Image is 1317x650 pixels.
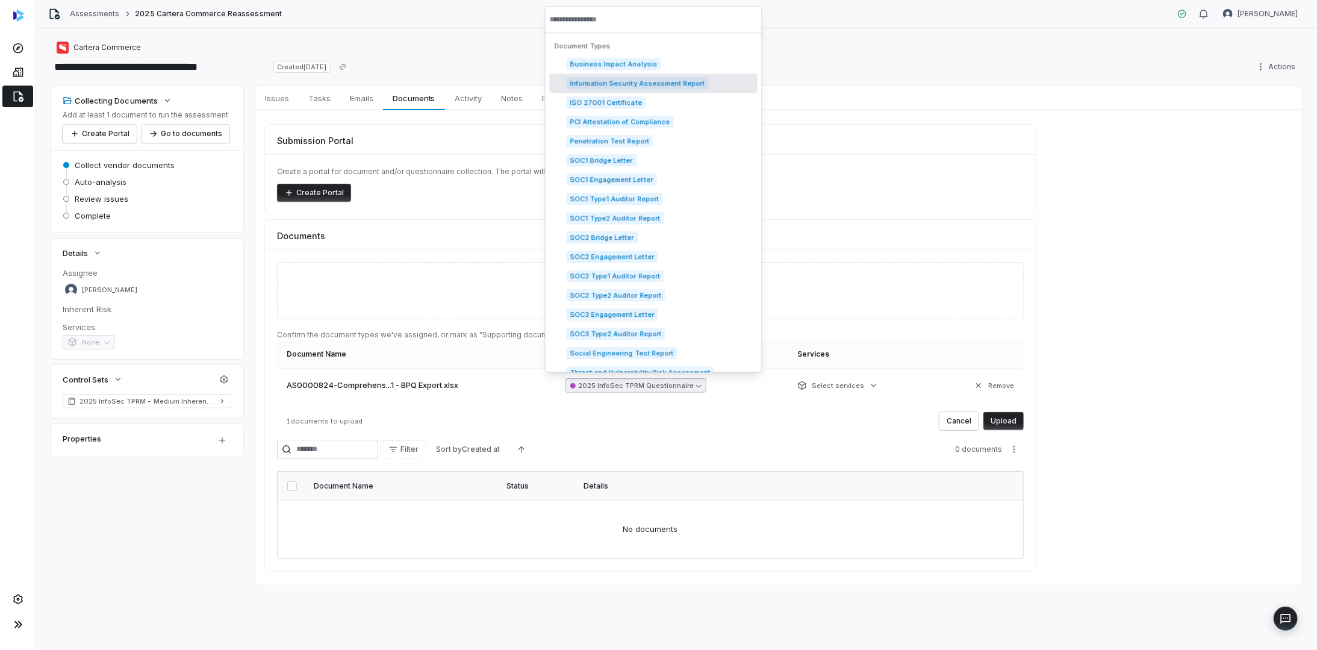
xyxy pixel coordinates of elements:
span: SOC3 Type2 Auditor Report [567,328,665,340]
span: Documents [388,90,440,106]
p: Add at least 1 document to run the assessment [63,110,229,120]
td: No documents [278,501,1023,558]
span: SOC1 Type1 Auditor Report [567,193,663,205]
span: SOC2 Engagement Letter [567,251,658,263]
div: Status [506,481,569,491]
img: Bridget Seagraves avatar [65,284,77,296]
span: Complete [75,210,111,221]
button: Bridget Seagraves avatar[PERSON_NAME] [1216,5,1305,23]
span: SOC2 Type1 Auditor Report [567,270,664,282]
span: Auto-analysis [75,177,126,187]
button: Cancel [939,412,979,430]
th: Document Name [277,340,558,369]
div: Document Types [550,38,758,54]
span: Threat and Vulnerability Risk Assessment [567,366,714,378]
span: Submission Portal [277,134,353,147]
button: https://cartera.com/Cartera Commerce [53,37,145,58]
span: Created [DATE] [273,61,330,73]
button: Ascending [509,440,534,458]
span: Information Security Assessment Report [567,77,709,89]
button: Select services [794,375,882,396]
a: 2025 InfoSec TPRM - Medium Inherent Risk (TruSight Supported) [63,394,231,408]
button: Upload [983,412,1024,430]
span: 0 documents [955,445,1002,454]
span: SOC1 Type2 Auditor Report [567,212,664,224]
span: Details [63,248,88,258]
span: PCI Attestation of Compliance [567,116,674,128]
span: SOC1 Bridge Letter [567,154,637,166]
dt: Assignee [63,267,231,278]
img: svg%3e [13,10,24,22]
span: Activity [450,90,487,106]
span: AS0000824-Comprehens...1 - BPQ Export.xlsx [287,380,458,392]
a: Assessments [70,9,119,19]
button: Filter [381,440,426,458]
button: Details [59,242,106,264]
span: 2025 InfoSec TPRM - Medium Inherent Risk (TruSight Supported) [79,396,214,406]
div: Document Name [314,481,492,491]
button: More actions [1004,440,1024,458]
button: Actions [1253,58,1303,76]
span: Tasks [304,90,335,106]
div: Details [584,481,987,491]
button: Remove [970,375,1018,396]
p: Confirm the document types we've assigned, or mark as "Supporting document" if no options apply. [277,330,1024,340]
span: Documents [277,230,325,242]
button: 2025 InfoSec TPRM Questionnaire [565,378,706,393]
button: Go to documents [142,125,229,143]
svg: Ascending [517,445,526,454]
div: Collecting Documents [63,95,158,106]
th: Services [790,340,933,369]
button: Control Sets [59,369,126,390]
span: Collect vendor documents [75,160,175,170]
button: Create Portal [63,125,137,143]
button: Collecting Documents [59,90,176,111]
span: 2025 Cartera Commerce Reassessment [135,9,281,19]
span: SOC2 Bridge Letter [567,231,638,243]
span: Issues [260,90,294,106]
dt: Services [63,322,231,333]
span: Control Sets [63,374,108,385]
span: Review issues [75,193,128,204]
button: Create Portal [277,184,351,202]
span: Notes [496,90,528,106]
span: Social Engineering Test Report [567,347,677,359]
span: Properties [537,90,585,106]
span: [PERSON_NAME] [82,286,137,295]
span: SOC1 Engagement Letter [567,173,657,186]
span: Business Impact Analysis [567,58,661,70]
span: Cartera Commerce [73,43,141,52]
span: Penetration Test Report [567,135,653,147]
span: ISO 27001 Certificate [567,96,646,108]
button: Copy link [332,56,353,78]
span: [PERSON_NAME] [1238,9,1298,19]
span: Filter [400,445,419,454]
button: Sort byCreated at [429,440,507,458]
span: 1 documents to upload [287,417,363,425]
span: SOC2 Type2 Auditor Report [567,289,665,301]
span: SOC3 Engagement Letter [567,308,658,320]
dt: Inherent Risk [63,304,231,314]
span: Emails [345,90,378,106]
p: Create a portal for document and/or questionnaire collection. The portal will have a unique link ... [277,167,1024,177]
img: Bridget Seagraves avatar [1223,9,1233,19]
